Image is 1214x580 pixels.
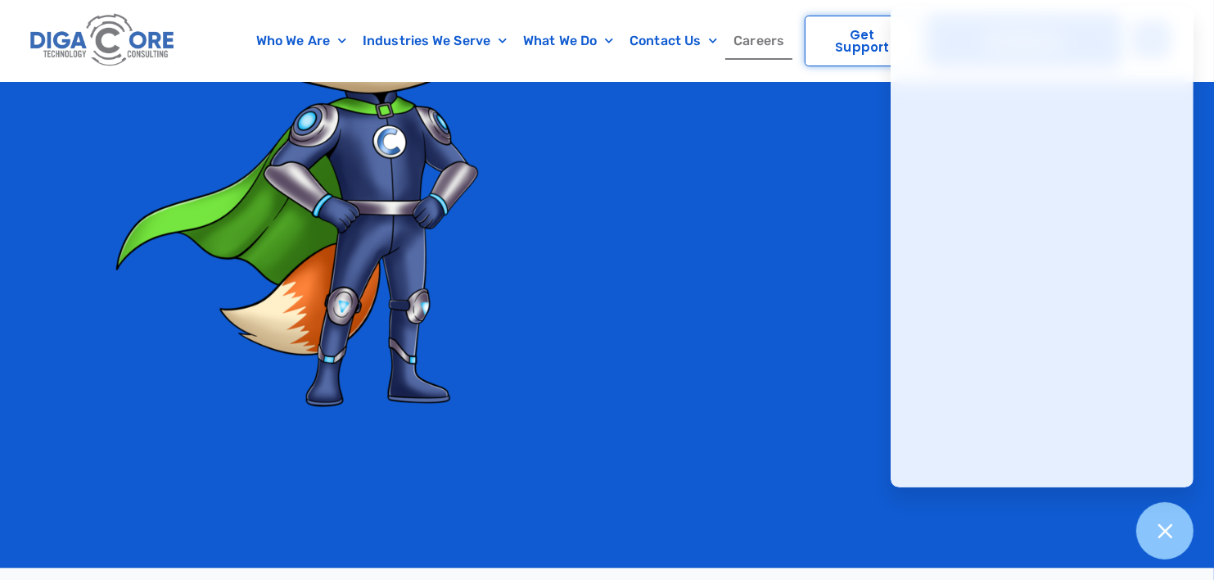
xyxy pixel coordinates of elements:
a: Get Support [805,16,920,66]
a: What We Do [515,22,621,60]
a: Contact Us [621,22,725,60]
iframe: Chatgenie Messenger [891,6,1194,487]
a: Industries We Serve [354,22,515,60]
a: Careers [725,22,792,60]
a: Who We Are [248,22,354,60]
img: Digacore logo 1 [26,8,179,73]
nav: Menu [244,22,797,60]
span: Get Support [822,29,903,53]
